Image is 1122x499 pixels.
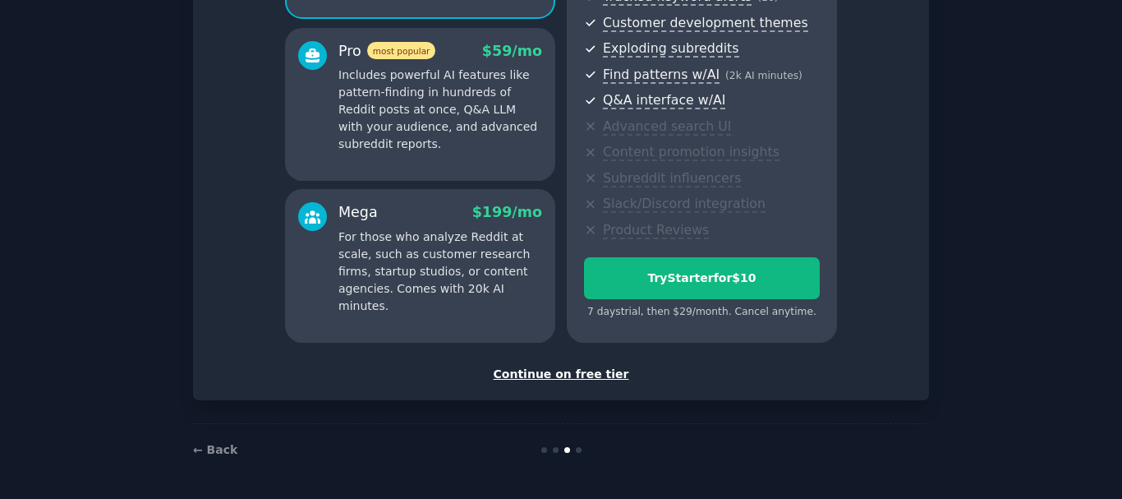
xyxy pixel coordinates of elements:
[603,40,738,58] span: Exploding subreddits
[603,15,808,32] span: Customer development themes
[603,144,779,161] span: Content promotion insights
[338,67,542,153] p: Includes powerful AI features like pattern-finding in hundreds of Reddit posts at once, Q&A LLM w...
[603,92,725,109] span: Q&A interface w/AI
[585,270,819,287] div: Try Starter for $10
[584,257,820,299] button: TryStarterfor$10
[338,202,378,223] div: Mega
[725,70,802,81] span: ( 2k AI minutes )
[367,42,436,59] span: most popular
[603,170,741,187] span: Subreddit influencers
[603,196,766,213] span: Slack/Discord integration
[603,67,720,84] span: Find patterns w/AI
[193,443,237,456] a: ← Back
[210,366,912,383] div: Continue on free tier
[338,41,435,62] div: Pro
[603,118,731,136] span: Advanced search UI
[584,305,820,320] div: 7 days trial, then $ 29 /month . Cancel anytime.
[472,204,542,220] span: $ 199 /mo
[338,229,542,315] p: For those who analyze Reddit at scale, such as customer research firms, startup studios, or conte...
[482,43,542,59] span: $ 59 /mo
[603,222,709,239] span: Product Reviews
